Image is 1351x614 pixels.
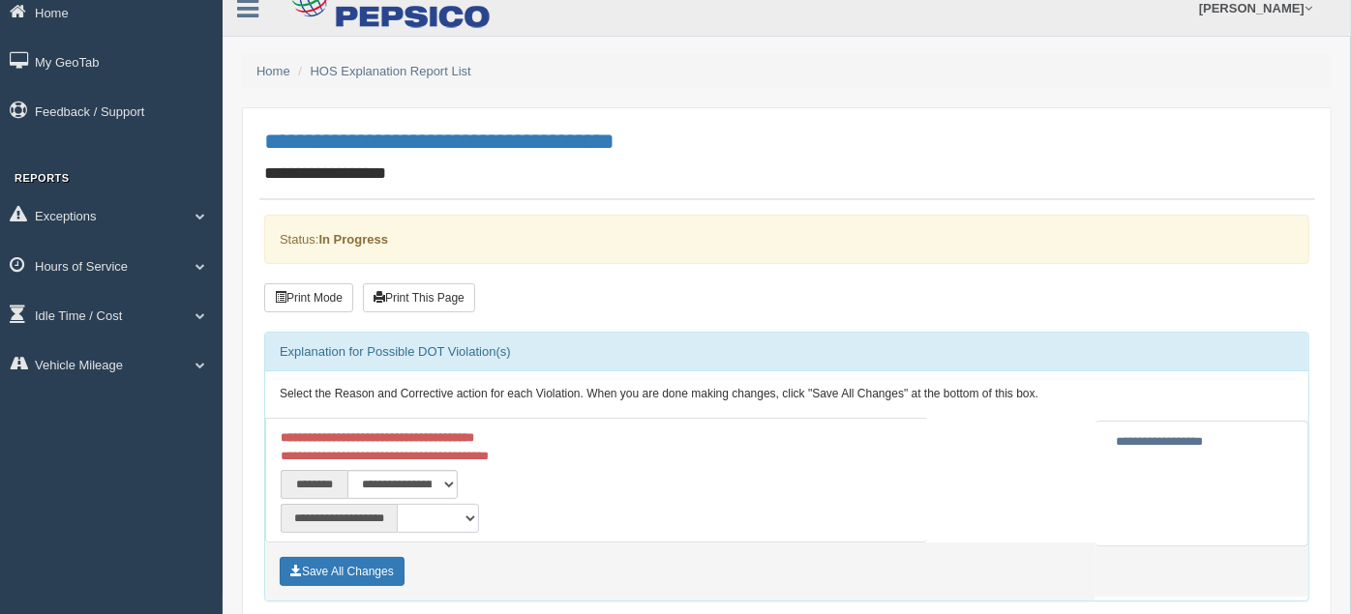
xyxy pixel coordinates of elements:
[363,283,475,312] button: Print This Page
[265,333,1308,371] div: Explanation for Possible DOT Violation(s)
[264,215,1309,264] div: Status:
[265,371,1308,418] div: Select the Reason and Corrective action for each Violation. When you are done making changes, cli...
[256,64,290,78] a: Home
[280,557,405,586] button: Save
[318,232,388,247] strong: In Progress
[264,283,353,312] button: Print Mode
[311,64,471,78] a: HOS Explanation Report List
